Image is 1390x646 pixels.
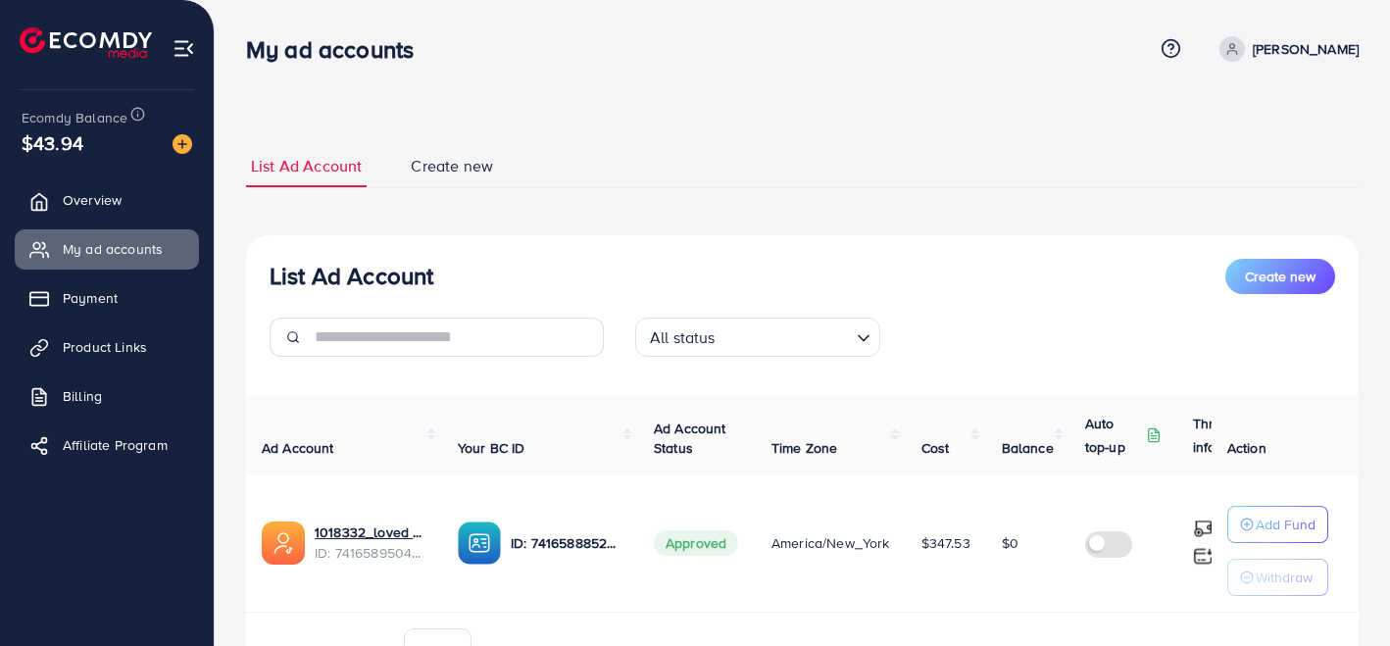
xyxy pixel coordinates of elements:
[22,128,83,157] span: $43.94
[63,386,102,406] span: Billing
[921,533,970,553] span: $347.53
[1225,259,1335,294] button: Create new
[1245,267,1316,286] span: Create new
[15,278,199,318] a: Payment
[1256,566,1313,589] p: Withdraw
[251,155,362,177] span: List Ad Account
[315,522,426,563] div: <span class='underline'>1018332_loved ones_1726809327971</span></br>7416589504976388097
[646,323,720,352] span: All status
[1253,37,1359,61] p: [PERSON_NAME]
[63,288,118,308] span: Payment
[1212,36,1359,62] a: [PERSON_NAME]
[262,522,305,565] img: ic-ads-acc.e4c84228.svg
[1193,412,1289,459] p: Threshold information
[246,35,429,64] h3: My ad accounts
[771,438,837,458] span: Time Zone
[173,37,195,60] img: menu
[15,229,199,269] a: My ad accounts
[721,320,849,352] input: Search for option
[173,134,192,154] img: image
[921,438,950,458] span: Cost
[63,337,147,357] span: Product Links
[15,425,199,465] a: Affiliate Program
[15,327,199,367] a: Product Links
[1002,533,1018,553] span: $0
[635,318,880,357] div: Search for option
[1002,438,1054,458] span: Balance
[63,239,163,259] span: My ad accounts
[1085,412,1142,459] p: Auto top-up
[411,155,493,177] span: Create new
[1227,438,1266,458] span: Action
[511,531,622,555] p: ID: 7416588852371947521
[63,435,168,455] span: Affiliate Program
[262,438,334,458] span: Ad Account
[1227,559,1328,596] button: Withdraw
[1193,519,1214,539] img: top-up amount
[458,438,525,458] span: Your BC ID
[458,522,501,565] img: ic-ba-acc.ded83a64.svg
[20,27,152,58] img: logo
[63,190,122,210] span: Overview
[315,543,426,563] span: ID: 7416589504976388097
[1256,513,1316,536] p: Add Fund
[22,108,127,127] span: Ecomdy Balance
[270,262,433,290] h3: List Ad Account
[15,376,199,416] a: Billing
[15,180,199,220] a: Overview
[1193,546,1214,567] img: top-up amount
[654,419,726,458] span: Ad Account Status
[1227,506,1328,543] button: Add Fund
[654,530,738,556] span: Approved
[771,533,890,553] span: America/New_York
[315,522,426,542] a: 1018332_loved ones_1726809327971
